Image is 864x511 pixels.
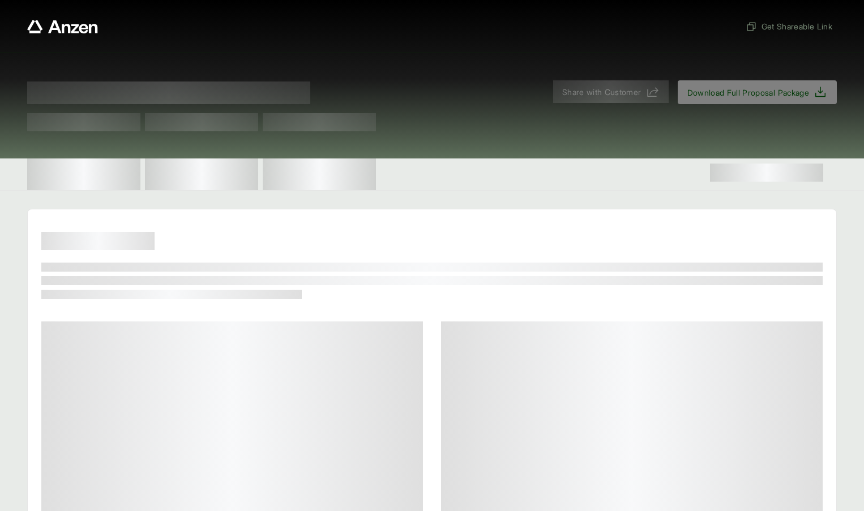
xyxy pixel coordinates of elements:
span: Share with Customer [562,86,641,98]
span: Get Shareable Link [746,20,832,32]
button: Get Shareable Link [741,16,837,37]
span: Test [27,113,140,131]
span: Test [263,113,376,131]
span: Proposal for [27,81,310,104]
span: Test [145,113,258,131]
a: Anzen website [27,20,98,33]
